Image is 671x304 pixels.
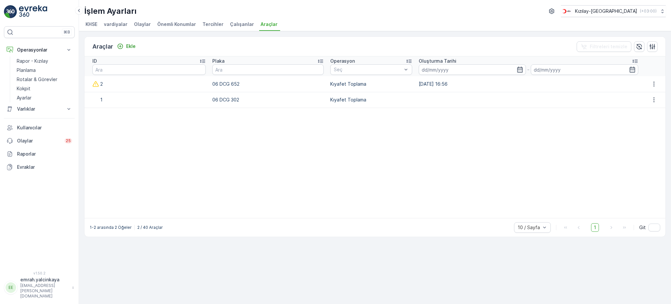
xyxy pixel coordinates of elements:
p: Kıyafet Toplama [330,81,366,87]
a: Ayarlar [14,93,75,102]
p: 06 DCG 302 [212,97,324,103]
a: Kokpit [14,84,75,93]
a: Olaylar25 [4,134,75,147]
input: Ara [212,64,324,75]
p: ( +03:00 ) [640,9,657,14]
p: 2 / 40 Araçlar [137,225,163,230]
p: Ekle [126,43,136,50]
p: Operasyon [330,58,355,64]
p: Plaka [212,58,224,64]
span: KHSE [86,21,97,28]
span: Çalışanlar [230,21,254,28]
p: Rotalar & Görevler [17,76,57,83]
p: Varlıklar [17,106,62,112]
span: Araçlar [260,21,278,28]
p: Kıyafet Toplama [330,97,366,103]
button: Operasyonlar [4,43,75,56]
button: Varlıklar [4,102,75,116]
td: [DATE] 16:56 [415,76,642,92]
a: Rotalar & Görevler [14,75,75,84]
p: [EMAIL_ADDRESS][PERSON_NAME][DOMAIN_NAME] [20,283,69,299]
p: Kokpit [17,85,30,92]
p: Operasyonlar [17,47,62,53]
p: 06 DCG 652 [212,81,324,87]
div: 2 [92,79,206,89]
button: Filtreleri temizle [577,41,631,52]
img: k%C4%B1z%C4%B1lay_jywRncg.png [561,8,572,15]
p: emrah.yalcinkaya [20,276,69,283]
span: vardiyalar [104,21,127,28]
p: 1-2 arasında 2 Öğeler [90,225,132,230]
p: Ayarlar [17,95,31,101]
p: Seç [334,66,402,73]
input: Ara [92,64,206,75]
a: Rapor - Kızılay [14,56,75,66]
p: Kızılay-[GEOGRAPHIC_DATA] [575,8,637,14]
p: Kullanıcılar [17,124,72,131]
img: logo_light-DOdMpM7g.png [19,5,47,18]
p: Evraklar [17,164,72,170]
p: Planlama [17,67,36,74]
p: Raporlar [17,151,72,157]
button: Ekle [114,42,138,50]
p: ID [92,58,97,64]
p: Olaylar [17,138,61,144]
p: İşlem Ayarları [84,6,137,16]
button: EEemrah.yalcinkaya[EMAIL_ADDRESS][PERSON_NAME][DOMAIN_NAME] [4,276,75,299]
p: Rapor - Kızılay [17,58,48,64]
a: Kullanıcılar [4,121,75,134]
span: 1 [591,223,599,232]
p: - [527,66,529,74]
img: logo [4,5,17,18]
p: Filtreleri temizle [590,43,627,50]
a: Evraklar [4,161,75,174]
span: Git [639,224,646,231]
p: Oluşturma Tarihi [419,58,456,64]
input: dd/mm/yyyy [419,64,526,75]
p: 25 [66,138,71,143]
a: Raporlar [4,147,75,161]
a: Planlama [14,66,75,75]
span: Tercihler [202,21,223,28]
span: Olaylar [134,21,151,28]
span: Önemli Konumlar [157,21,196,28]
p: ⌘B [64,30,70,35]
input: dd/mm/yyyy [531,64,638,75]
button: Kızılay-[GEOGRAPHIC_DATA](+03:00) [561,5,666,17]
div: 1 [92,95,206,104]
div: EE [6,282,16,293]
p: Araçlar [92,42,113,51]
span: v 1.50.2 [4,271,75,275]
